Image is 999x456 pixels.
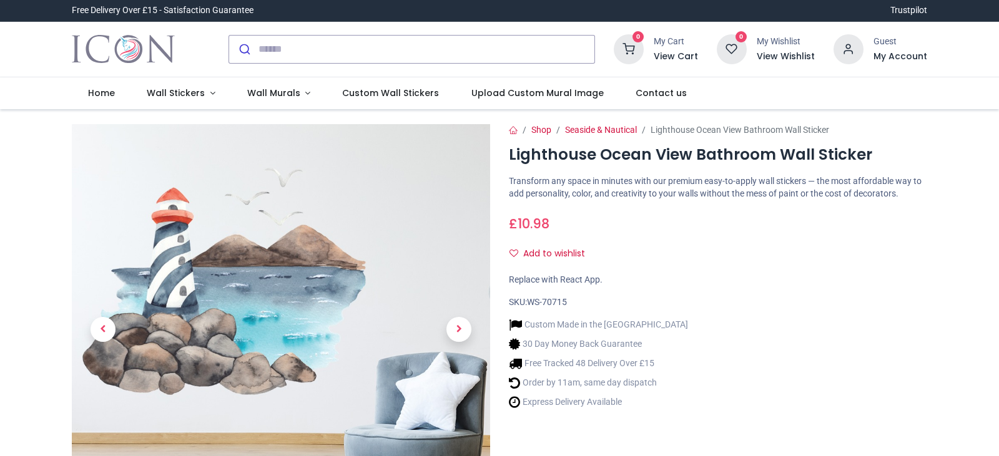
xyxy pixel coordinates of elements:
li: 30 Day Money Back Guarantee [509,337,688,351]
span: Upload Custom Mural Image [471,87,604,99]
span: 10.98 [518,215,549,233]
a: View Wishlist [757,51,815,63]
button: Add to wishlistAdd to wishlist [509,243,596,264]
a: 0 [614,43,644,53]
li: Order by 11am, same day dispatch [509,376,688,389]
button: Submit [229,36,258,63]
a: Trustpilot [890,4,927,17]
img: Icon Wall Stickers [72,32,175,67]
li: Express Delivery Available [509,395,688,409]
a: Shop [531,125,551,135]
sup: 0 [736,31,747,43]
div: Guest [874,36,927,48]
a: View Cart [654,51,698,63]
span: Next [446,317,471,342]
span: Lighthouse Ocean View Bathroom Wall Sticker [651,125,829,135]
a: Wall Murals [231,77,327,110]
span: WS-70715 [527,297,567,307]
p: Transform any space in minutes with our premium easy-to-apply wall stickers — the most affordable... [509,175,927,200]
li: Custom Made in the [GEOGRAPHIC_DATA] [509,318,688,331]
sup: 0 [632,31,644,43]
span: Wall Stickers [147,87,205,99]
i: Add to wishlist [509,249,518,258]
span: Previous [91,317,116,342]
span: Home [88,87,115,99]
span: Custom Wall Stickers [342,87,439,99]
div: My Cart [654,36,698,48]
span: £ [509,215,549,233]
a: Wall Stickers [130,77,231,110]
span: Contact us [636,87,687,99]
a: Seaside & Nautical [565,125,637,135]
li: Free Tracked 48 Delivery Over £15 [509,357,688,370]
span: Wall Murals [247,87,300,99]
div: Free Delivery Over £15 - Satisfaction Guarantee [72,4,253,17]
div: Replace with React App. [509,274,927,286]
a: 0 [717,43,747,53]
div: My Wishlist [757,36,815,48]
a: Logo of Icon Wall Stickers [72,32,175,67]
div: SKU: [509,296,927,309]
h1: Lighthouse Ocean View Bathroom Wall Sticker [509,144,927,165]
a: My Account [874,51,927,63]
